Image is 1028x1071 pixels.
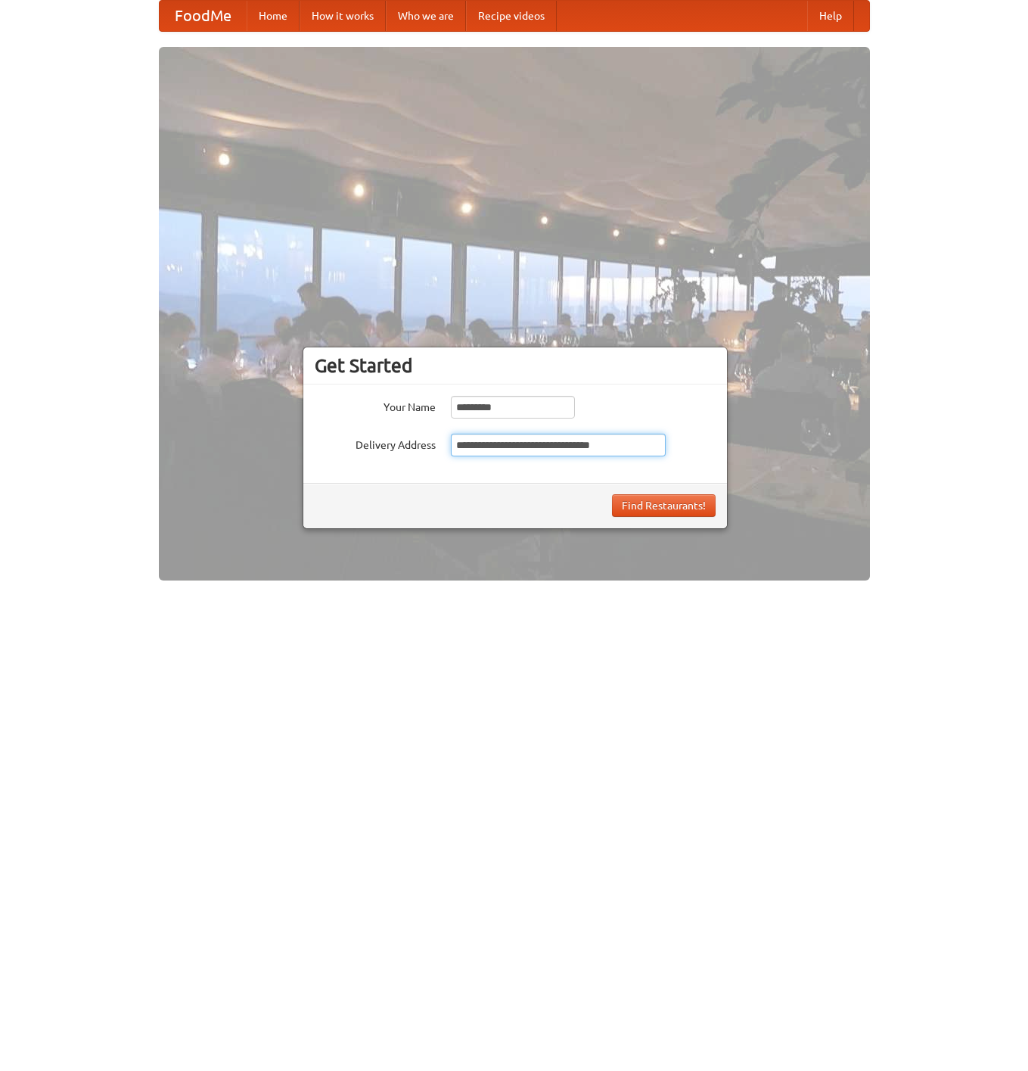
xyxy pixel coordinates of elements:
button: Find Restaurants! [612,494,716,517]
a: How it works [300,1,386,31]
label: Delivery Address [315,434,436,453]
a: Home [247,1,300,31]
a: Recipe videos [466,1,557,31]
a: Help [807,1,854,31]
label: Your Name [315,396,436,415]
a: Who we are [386,1,466,31]
h3: Get Started [315,354,716,377]
a: FoodMe [160,1,247,31]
